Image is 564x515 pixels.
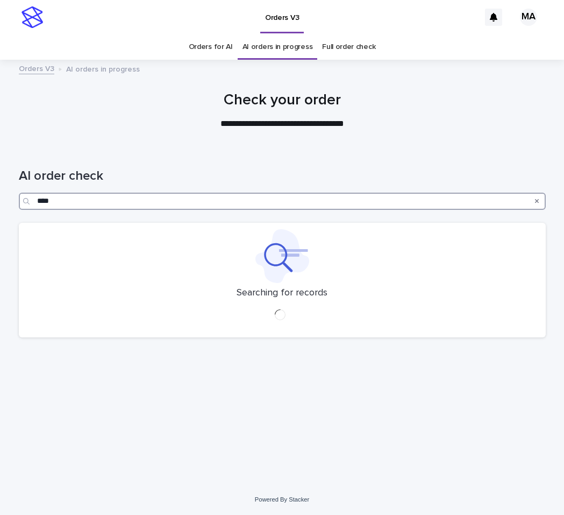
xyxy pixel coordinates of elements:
input: Search [19,193,546,210]
a: Orders for AI [189,34,233,60]
a: AI orders in progress [242,34,313,60]
a: Powered By Stacker [255,496,309,503]
div: MA [520,9,537,26]
a: Orders V3 [19,62,54,74]
h1: AI order check [19,168,546,184]
p: Searching for records [237,287,327,299]
p: AI orders in progress [66,62,140,74]
img: stacker-logo-s-only.png [22,6,43,28]
a: Full order check [322,34,375,60]
h1: Check your order [19,91,546,110]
